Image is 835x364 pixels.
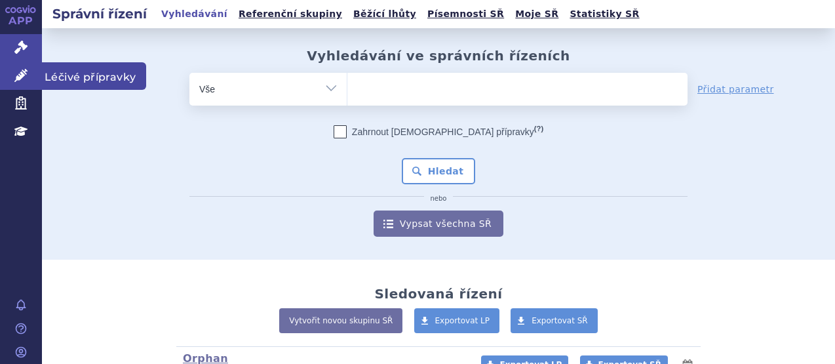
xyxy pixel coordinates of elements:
abbr: (?) [534,125,543,133]
a: Vypsat všechna SŘ [374,211,503,237]
i: nebo [424,195,454,203]
a: Exportovat SŘ [511,308,598,333]
span: Exportovat SŘ [532,316,588,325]
span: Exportovat LP [435,316,490,325]
a: Statistiky SŘ [566,5,643,23]
a: Přidat parametr [697,83,774,96]
h2: Vyhledávání ve správních řízeních [307,48,570,64]
a: Běžící lhůty [349,5,420,23]
button: Hledat [402,158,476,184]
a: Vytvořit novou skupinu SŘ [279,308,402,333]
a: Exportovat LP [414,308,500,333]
h2: Sledovaná řízení [374,286,502,302]
a: Vyhledávání [157,5,231,23]
a: Moje SŘ [511,5,562,23]
a: Písemnosti SŘ [423,5,508,23]
label: Zahrnout [DEMOGRAPHIC_DATA] přípravky [334,125,543,138]
span: Léčivé přípravky [42,62,146,90]
h2: Správní řízení [42,5,157,23]
a: Referenční skupiny [235,5,346,23]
